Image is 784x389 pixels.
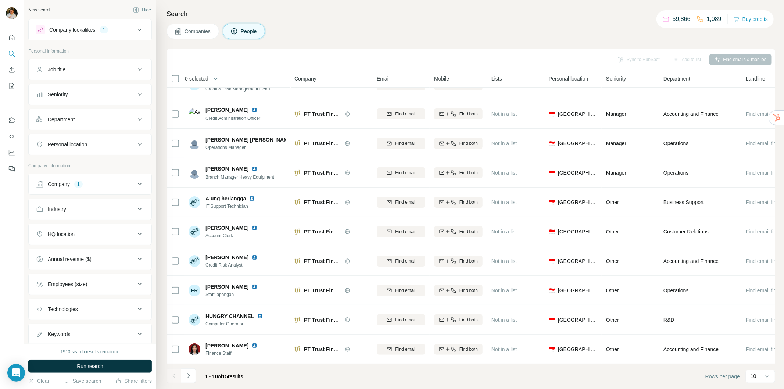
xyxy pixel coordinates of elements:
[549,199,555,206] span: 🇮🇩
[28,163,152,169] p: Company information
[549,316,555,324] span: 🇮🇩
[491,140,517,146] span: Not in a list
[491,75,502,82] span: Lists
[294,317,300,323] img: Logo of PT Trust Finance Indonesia Tbk
[205,254,248,261] span: [PERSON_NAME]
[663,110,719,118] span: Accounting and Finance
[459,346,478,353] span: Find both
[249,196,255,201] img: LinkedIn logo
[434,314,483,325] button: Find both
[606,258,619,264] span: Other
[48,116,75,123] div: Department
[28,7,51,13] div: New search
[558,199,597,206] span: [GEOGRAPHIC_DATA]
[205,144,286,151] span: Operations Manager
[294,111,300,117] img: Logo of PT Trust Finance Indonesia Tbk
[377,75,390,82] span: Email
[491,317,517,323] span: Not in a list
[746,199,779,205] span: Find email first
[205,116,260,121] span: Credit Administration Officer
[395,258,415,264] span: Find email
[746,317,779,323] span: Find email first
[491,229,517,235] span: Not in a list
[377,344,425,355] button: Find email
[549,228,555,235] span: 🇮🇩
[48,206,66,213] div: Industry
[28,377,49,385] button: Clear
[377,138,425,149] button: Find email
[48,256,92,263] div: Annual revenue ($)
[663,169,688,176] span: Operations
[705,373,740,380] span: Rows per page
[549,346,555,353] span: 🇮🇩
[377,108,425,119] button: Find email
[205,136,293,143] span: [PERSON_NAME] [PERSON_NAME]
[663,75,690,82] span: Department
[29,175,151,193] button: Company1
[491,199,517,205] span: Not in a list
[6,47,18,60] button: Search
[294,170,300,176] img: Logo of PT Trust Finance Indonesia Tbk
[189,314,200,326] img: Avatar
[549,287,555,294] span: 🇮🇩
[663,346,719,353] span: Accounting and Finance
[218,374,222,379] span: of
[29,300,151,318] button: Technologies
[48,281,87,288] div: Employees (size)
[205,374,218,379] span: 1 - 10
[29,275,151,293] button: Employees (size)
[29,111,151,128] button: Department
[29,136,151,153] button: Personal location
[304,170,382,176] span: PT Trust Finance Indonesia Tbk
[304,258,382,264] span: PT Trust Finance Indonesia Tbk
[64,377,101,385] button: Save search
[377,167,425,178] button: Find email
[558,228,597,235] span: [GEOGRAPHIC_DATA]
[304,288,382,293] span: PT Trust Finance Indonesia Tbk
[746,111,779,117] span: Find email first
[205,342,248,349] span: [PERSON_NAME]
[549,257,555,265] span: 🇮🇩
[6,130,18,143] button: Use Surfe API
[459,140,478,147] span: Find both
[663,140,688,147] span: Operations
[205,350,266,357] span: Finance Staff
[6,146,18,159] button: Dashboard
[434,138,483,149] button: Find both
[434,108,483,119] button: Find both
[491,111,517,117] span: Not in a list
[185,75,208,82] span: 0 selected
[251,225,257,231] img: LinkedIn logo
[491,170,517,176] span: Not in a list
[549,110,555,118] span: 🇮🇩
[185,28,211,35] span: Companies
[205,321,272,327] span: Computer Operator
[205,106,248,114] span: [PERSON_NAME]
[606,140,626,146] span: Manager
[558,346,597,353] span: [GEOGRAPHIC_DATA]
[205,262,266,268] span: Credit Risk Analyst
[491,346,517,352] span: Not in a list
[189,343,200,355] img: Avatar
[663,199,704,206] span: Business Support
[304,199,382,205] span: PT Trust Finance Indonesia Tbk
[395,111,415,117] span: Find email
[377,197,425,208] button: Find email
[395,199,415,206] span: Find email
[205,175,274,180] span: Branch Manager Heavy Equipment
[48,331,70,338] div: Keywords
[663,257,719,265] span: Accounting and Finance
[606,170,626,176] span: Manager
[74,181,83,188] div: 1
[205,313,254,320] span: HUNGRY CHANNEL
[746,229,779,235] span: Find email first
[48,231,75,238] div: HQ location
[751,372,756,380] p: 10
[6,31,18,44] button: Quick start
[49,26,95,33] div: Company lookalikes
[549,140,555,147] span: 🇮🇩
[189,226,200,238] img: Avatar
[558,257,597,265] span: [GEOGRAPHIC_DATA]
[707,15,722,24] p: 1,089
[251,284,257,290] img: LinkedIn logo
